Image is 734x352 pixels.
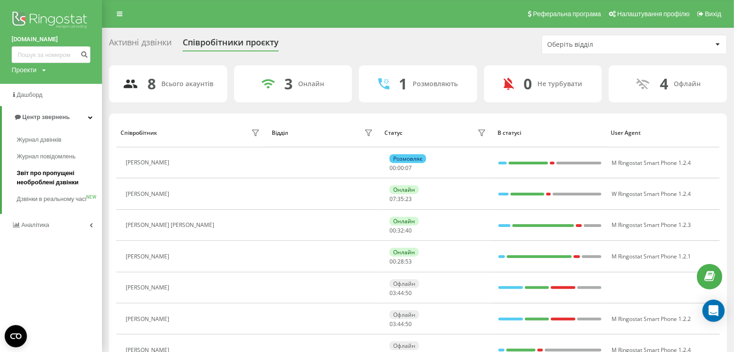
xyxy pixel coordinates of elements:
div: Офлайн [674,80,701,88]
span: Дзвінки в реальному часі [17,195,86,204]
div: [PERSON_NAME] [126,191,172,197]
a: Журнал дзвінків [17,132,102,148]
div: Всього акаунтів [161,80,213,88]
span: 32 [397,226,404,234]
div: : : [389,290,412,296]
span: Аналiтика [21,221,49,228]
span: 00 [389,258,396,265]
div: Офлайн [389,310,419,319]
span: Налаштування профілю [617,10,689,18]
span: 53 [405,258,412,265]
div: Співробітники проєкту [183,38,279,52]
a: Журнал повідомлень [17,148,102,165]
div: : : [389,227,412,234]
span: 44 [397,320,404,328]
span: M Ringostat Smart Phone 1.2.1 [612,252,691,260]
div: Статус [385,130,403,136]
span: 00 [397,164,404,172]
span: M Ringostat Smart Phone 1.2.4 [612,159,691,167]
div: [PERSON_NAME] [126,284,172,291]
img: Ringostat logo [12,9,90,32]
div: [PERSON_NAME] [126,316,172,322]
div: : : [389,258,412,265]
div: [PERSON_NAME] [PERSON_NAME] [126,222,217,228]
div: [PERSON_NAME] [126,253,172,260]
div: Open Intercom Messenger [702,300,725,322]
a: Дзвінки в реальному часіNEW [17,191,102,207]
div: Розмовляє [389,154,426,163]
span: 23 [405,195,412,203]
span: 00 [389,226,396,234]
span: Реферальна програма [533,10,601,18]
a: Центр звернень [2,106,102,128]
div: В статусі [498,130,602,136]
div: : : [389,165,412,171]
div: Розмовляють [413,80,458,88]
div: 0 [523,75,532,93]
div: Офлайн [389,341,419,350]
div: Не турбувати [537,80,582,88]
span: 50 [405,320,412,328]
span: 40 [405,226,412,234]
div: User Agent [611,130,715,136]
input: Пошук за номером [12,46,90,63]
span: M Ringostat Smart Phone 1.2.3 [612,221,691,229]
span: Вихід [705,10,721,18]
span: 50 [405,289,412,297]
span: 44 [397,289,404,297]
span: Журнал повідомлень [17,152,76,161]
span: 28 [397,258,404,265]
a: Звіт про пропущені необроблені дзвінки [17,165,102,191]
div: Оберіть відділ [547,41,658,49]
div: : : [389,321,412,327]
span: Дашборд [17,91,43,98]
span: Центр звернень [22,113,70,120]
div: Онлайн [389,217,419,226]
div: [PERSON_NAME] [126,159,172,166]
span: 07 [389,195,396,203]
span: 03 [389,320,396,328]
span: 00 [389,164,396,172]
div: 1 [399,75,407,93]
div: Онлайн [298,80,324,88]
a: [DOMAIN_NAME] [12,35,90,44]
div: 8 [147,75,156,93]
span: 35 [397,195,404,203]
div: Проекти [12,65,37,75]
span: Звіт про пропущені необроблені дзвінки [17,169,97,187]
div: Офлайн [389,279,419,288]
div: 4 [660,75,668,93]
div: : : [389,196,412,202]
span: Журнал дзвінків [17,135,61,145]
span: 07 [405,164,412,172]
div: 3 [284,75,293,93]
div: Співробітник [121,130,157,136]
span: 03 [389,289,396,297]
span: W Ringostat Smart Phone 1.2.4 [612,190,691,198]
span: M Ringostat Smart Phone 1.2.2 [612,315,691,323]
div: Онлайн [389,185,419,194]
div: Відділ [272,130,288,136]
button: Open CMP widget [5,325,27,347]
div: Активні дзвінки [109,38,172,52]
div: Онлайн [389,248,419,257]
